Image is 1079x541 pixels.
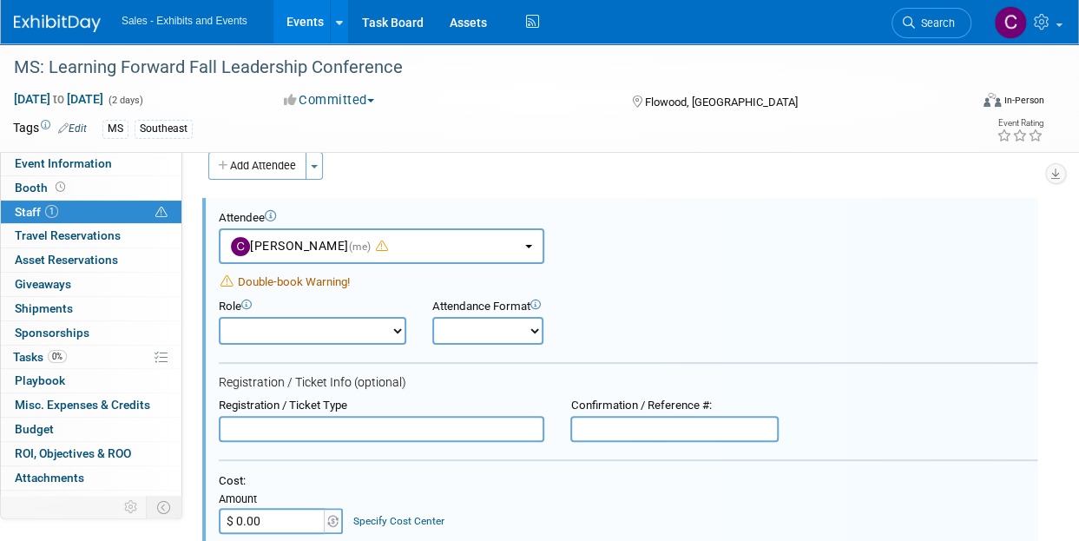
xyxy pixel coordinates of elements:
[997,119,1043,128] div: Event Rating
[219,274,1037,290] div: Potential Scheduling Conflict
[891,8,971,38] a: Search
[570,399,779,413] div: Confirmation / Reference #:
[15,446,131,460] span: ROI, Objectives & ROO
[15,228,121,242] span: Travel Reservations
[15,277,71,291] span: Giveaways
[219,300,406,314] div: Role
[15,398,150,412] span: Misc. Expenses & Credits
[14,15,101,32] img: ExhibitDay
[147,496,182,518] td: Toggle Event Tabs
[219,492,345,508] div: Amount
[15,253,118,267] span: Asset Reservations
[1,273,181,296] a: Giveaways
[45,205,58,218] span: 1
[1,224,181,247] a: Travel Reservations
[349,241,372,253] span: (me)
[15,205,58,219] span: Staff
[1,201,181,224] a: Staff1
[1,418,181,441] a: Budget
[13,350,67,364] span: Tasks
[219,211,1037,226] div: Attendee
[353,515,444,527] a: Specify Cost Center
[1,321,181,345] a: Sponsorships
[58,122,87,135] a: Edit
[8,52,957,83] div: MS: Learning Forward Fall Leadership Conference
[135,120,193,138] div: Southeast
[15,422,54,436] span: Budget
[894,90,1044,116] div: Event Format
[984,93,1001,107] img: Format-Inperson.png
[1,248,181,272] a: Asset Reservations
[915,16,955,30] span: Search
[52,181,69,194] span: Booth not reserved yet
[15,156,112,170] span: Event Information
[1,466,181,490] a: Attachments
[102,120,128,138] div: MS
[278,91,381,109] button: Committed
[15,471,84,485] span: Attachments
[15,373,65,387] span: Playbook
[50,92,67,106] span: to
[231,239,389,253] span: [PERSON_NAME]
[994,6,1027,39] img: Christine Lurz
[219,399,544,413] div: Registration / Ticket Type
[219,375,1037,391] div: Registration / Ticket Info (optional)
[15,181,69,195] span: Booth
[219,474,1037,489] div: Cost:
[1,442,181,465] a: ROI, Objectives & ROO
[1,491,181,514] a: more
[432,300,617,314] div: Attendance Format
[1003,94,1044,107] div: In-Person
[1,393,181,417] a: Misc. Expenses & Credits
[122,15,247,27] span: Sales - Exhibits and Events
[645,96,798,109] span: Flowood, [GEOGRAPHIC_DATA]
[1,152,181,175] a: Event Information
[13,91,104,107] span: [DATE] [DATE]
[220,275,234,288] i: Double-book Warning!
[219,228,544,264] button: [PERSON_NAME](me)
[1,297,181,320] a: Shipments
[11,495,39,509] span: more
[155,205,168,221] span: Potential Scheduling Conflict -- at least one attendee is tagged in another overlapping event.
[15,301,73,315] span: Shipments
[1,346,181,369] a: Tasks0%
[208,152,306,180] button: Add Attendee
[48,350,67,363] span: 0%
[107,95,143,106] span: (2 days)
[13,119,87,139] td: Tags
[10,7,793,24] body: Rich Text Area. Press ALT-0 for help.
[238,275,350,288] span: Double-book Warning!
[1,176,181,200] a: Booth
[1,369,181,393] a: Playbook
[15,326,89,340] span: Sponsorships
[116,496,147,518] td: Personalize Event Tab Strip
